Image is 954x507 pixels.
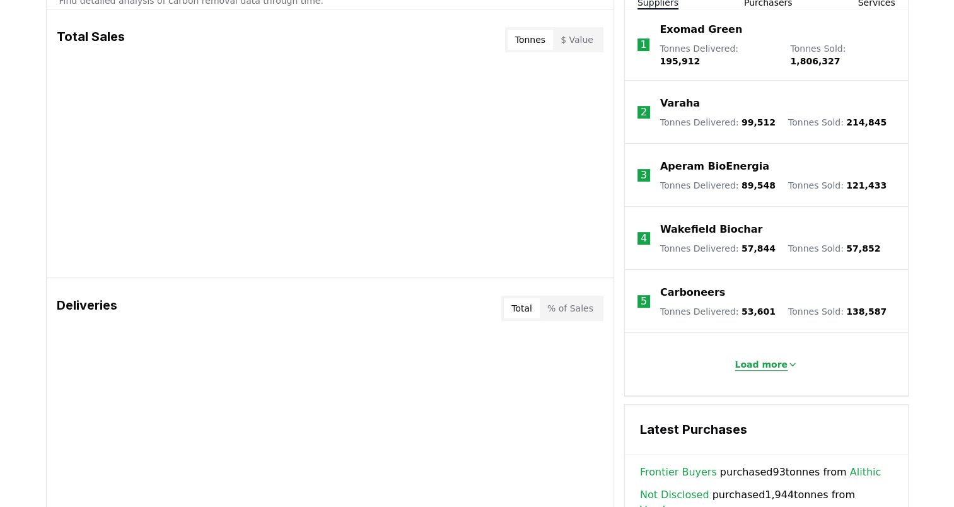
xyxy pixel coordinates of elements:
[641,231,647,246] p: 4
[660,242,776,255] p: Tonnes Delivered :
[850,465,881,480] a: Alithic
[742,180,776,190] span: 89,548
[641,168,647,183] p: 3
[660,179,776,192] p: Tonnes Delivered :
[790,56,840,66] span: 1,806,327
[846,306,887,317] span: 138,587
[660,305,776,318] p: Tonnes Delivered :
[57,296,117,321] h3: Deliveries
[641,294,647,309] p: 5
[640,37,646,52] p: 1
[846,117,887,127] span: 214,845
[553,30,601,50] button: $ Value
[788,242,880,255] p: Tonnes Sold :
[640,465,881,480] span: purchased 93 tonnes from
[742,117,776,127] span: 99,512
[790,42,895,67] p: Tonnes Sold :
[660,159,769,174] a: Aperam BioEnergia
[660,96,700,111] a: Varaha
[641,105,647,120] p: 2
[660,56,700,66] span: 195,912
[788,179,887,192] p: Tonnes Sold :
[742,306,776,317] span: 53,601
[724,352,808,377] button: Load more
[846,243,880,253] span: 57,852
[640,487,709,503] a: Not Disclosed
[540,298,601,318] button: % of Sales
[57,27,125,52] h3: Total Sales
[788,116,887,129] p: Tonnes Sold :
[846,180,887,190] span: 121,433
[660,42,777,67] p: Tonnes Delivered :
[660,285,725,300] a: Carboneers
[735,358,788,371] p: Load more
[660,116,776,129] p: Tonnes Delivered :
[788,305,887,318] p: Tonnes Sold :
[640,420,893,439] h3: Latest Purchases
[640,465,717,480] a: Frontier Buyers
[508,30,553,50] button: Tonnes
[742,243,776,253] span: 57,844
[660,22,742,37] a: Exomad Green
[504,298,540,318] button: Total
[660,222,762,237] a: Wakefield Biochar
